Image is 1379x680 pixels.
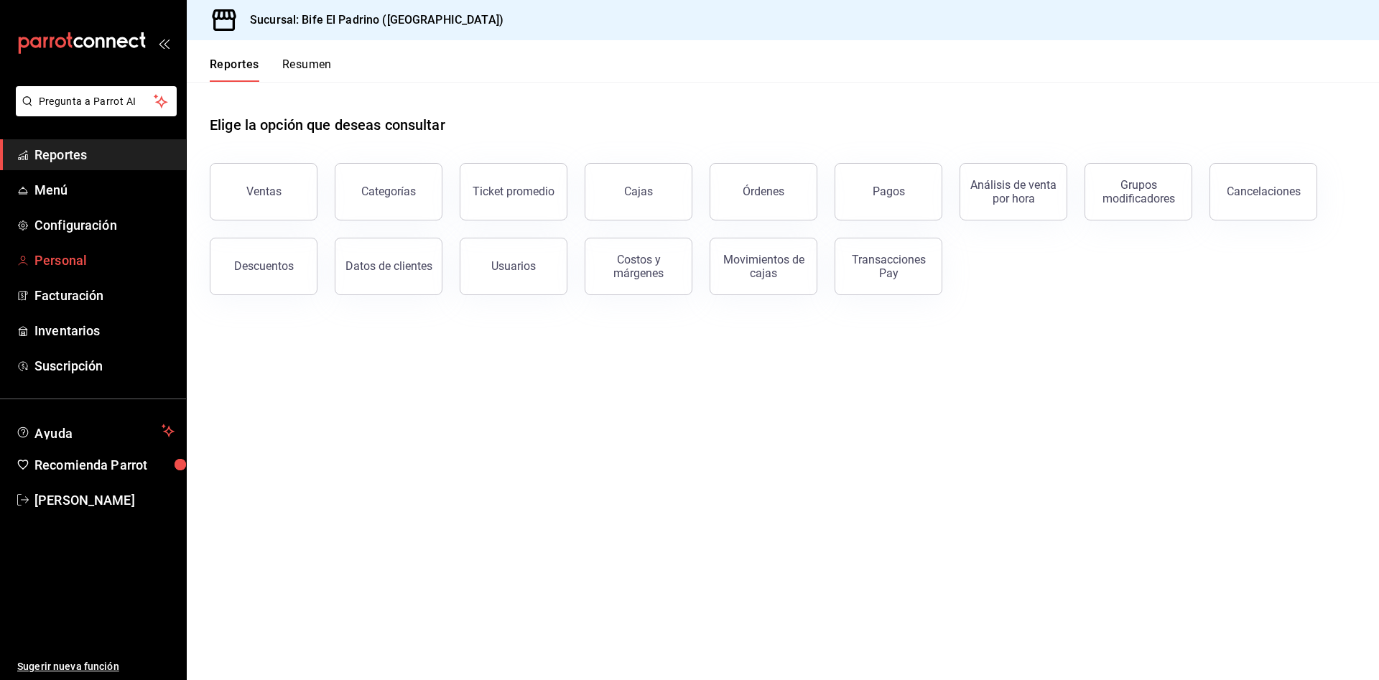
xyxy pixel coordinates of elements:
[34,356,175,376] span: Suscripción
[34,455,175,475] span: Recomienda Parrot
[335,163,442,220] button: Categorías
[361,185,416,198] div: Categorías
[473,185,554,198] div: Ticket promedio
[34,180,175,200] span: Menú
[34,321,175,340] span: Inventarios
[1209,163,1317,220] button: Cancelaciones
[585,163,692,220] a: Cajas
[460,238,567,295] button: Usuarios
[246,185,282,198] div: Ventas
[835,238,942,295] button: Transacciones Pay
[1094,178,1183,205] div: Grupos modificadores
[210,57,332,82] div: navigation tabs
[873,185,905,198] div: Pagos
[1227,185,1301,198] div: Cancelaciones
[238,11,503,29] h3: Sucursal: Bife El Padrino ([GEOGRAPHIC_DATA])
[585,238,692,295] button: Costos y márgenes
[34,422,156,439] span: Ayuda
[345,259,432,273] div: Datos de clientes
[39,94,154,109] span: Pregunta a Parrot AI
[624,183,654,200] div: Cajas
[460,163,567,220] button: Ticket promedio
[158,37,170,49] button: open_drawer_menu
[10,104,177,119] a: Pregunta a Parrot AI
[282,57,332,82] button: Resumen
[960,163,1067,220] button: Análisis de venta por hora
[234,259,294,273] div: Descuentos
[34,286,175,305] span: Facturación
[210,114,445,136] h1: Elige la opción que deseas consultar
[34,251,175,270] span: Personal
[719,253,808,280] div: Movimientos de cajas
[969,178,1058,205] div: Análisis de venta por hora
[335,238,442,295] button: Datos de clientes
[210,238,317,295] button: Descuentos
[844,253,933,280] div: Transacciones Pay
[491,259,536,273] div: Usuarios
[1085,163,1192,220] button: Grupos modificadores
[710,163,817,220] button: Órdenes
[210,57,259,82] button: Reportes
[210,163,317,220] button: Ventas
[34,145,175,164] span: Reportes
[710,238,817,295] button: Movimientos de cajas
[594,253,683,280] div: Costos y márgenes
[16,86,177,116] button: Pregunta a Parrot AI
[835,163,942,220] button: Pagos
[17,659,175,674] span: Sugerir nueva función
[34,215,175,235] span: Configuración
[743,185,784,198] div: Órdenes
[34,490,175,510] span: [PERSON_NAME]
